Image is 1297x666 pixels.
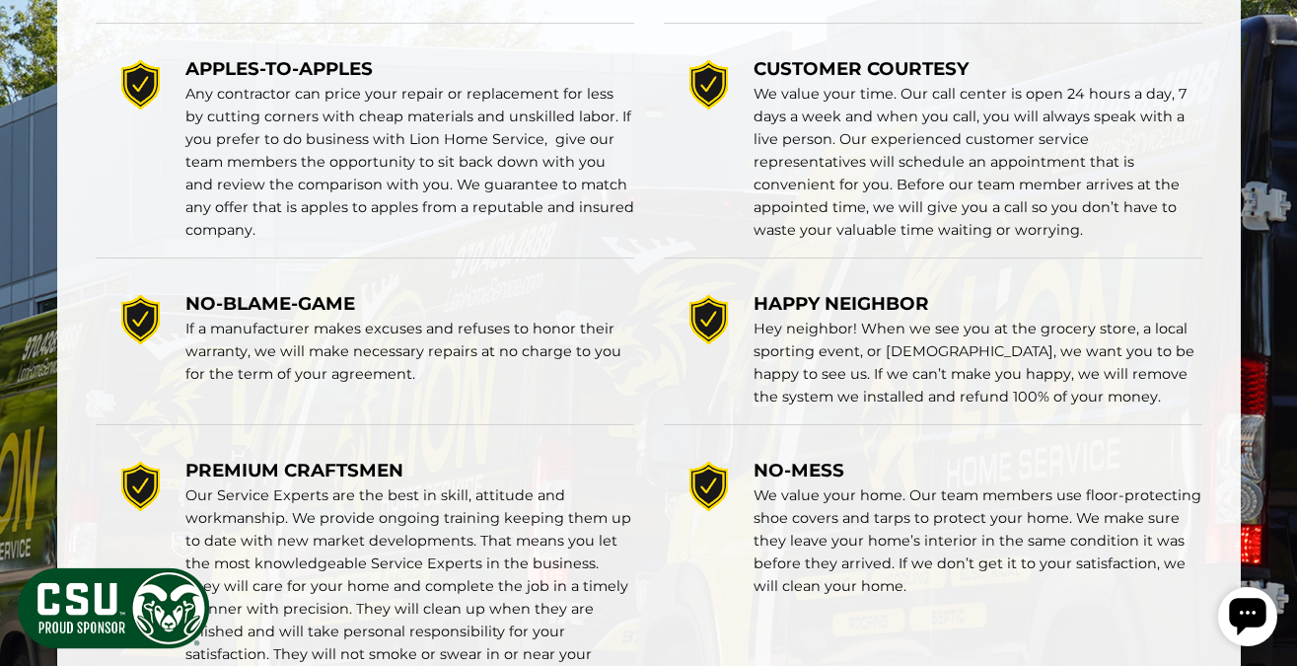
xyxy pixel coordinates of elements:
img: CSU Sponsor Badge [15,565,212,651]
span: PREMIUM CRAFTSMEN [185,459,403,481]
p: If a manufacturer makes excuses and refuses to honor their warranty, we will make necessary repai... [185,318,634,386]
span: NO-BLAME-GAME [185,292,355,315]
span: APPLES-TO-APPLES [185,57,373,80]
span: HAPPY NEIGHBOR [754,292,929,315]
p: Any contractor can price your repair or replacement for less by cutting corners with cheap materi... [185,83,634,242]
span: NO-MESS [754,459,844,481]
div: Open chat widget [8,8,67,67]
span: CUSTOMER COURTESY [754,57,969,80]
p: We value your time. Our call center is open 24 hours a day, 7 days a week and when you call, you ... [754,83,1202,242]
p: We value your home. Our team members use floor-protecting shoe covers and tarps to protect your h... [754,484,1202,598]
p: Hey neighbor! When we see you at the grocery store, a local sporting event, or [DEMOGRAPHIC_DATA]... [754,318,1202,408]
